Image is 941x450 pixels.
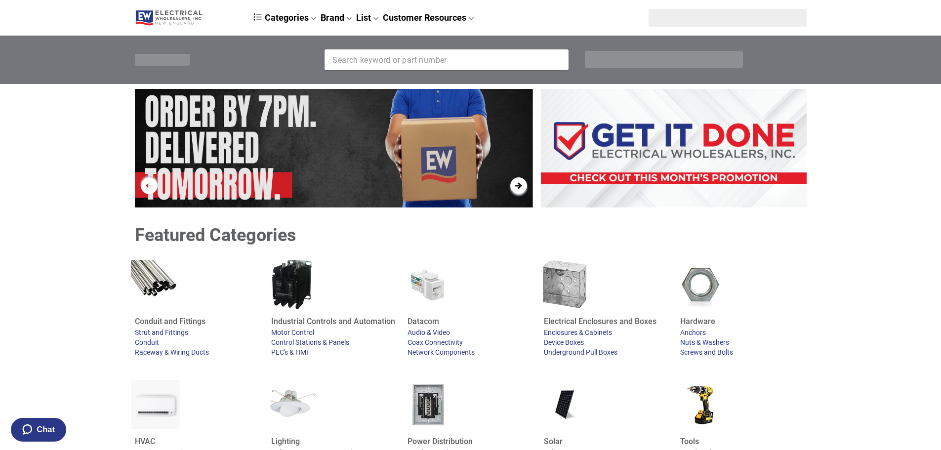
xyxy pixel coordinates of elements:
[253,13,262,21] img: dcb64e45f5418a636573a8ace67a09fc.svg
[253,12,317,23] a: Categories
[135,9,236,26] a: Logo
[383,12,474,23] a: Customer Resources
[135,225,807,245] div: Featured Categories
[404,260,453,309] img: ethernet connectors
[135,338,261,346] a: Conduit
[544,348,670,356] a: Underground Pull Boxes
[544,328,670,336] a: Enclosures & Cabinets
[408,317,518,326] a: Datacom
[10,417,67,443] button: Chat
[680,348,807,356] a: Screws and Bolts
[676,260,726,309] img: hex nuts
[680,317,807,326] a: Hardware
[551,49,563,70] button: Search Products
[544,317,670,326] a: Electrical Enclosures and Boxes
[37,425,55,434] span: Chat
[271,338,398,346] a: Control Stations & Panels
[271,348,398,356] a: PLC's & HMI
[271,437,398,446] a: Lighting
[271,328,398,336] a: Motor Control
[680,338,807,346] a: Nuts & Washers
[676,380,726,429] img: power tools
[404,380,453,429] img: load center
[135,43,807,77] div: Section row
[408,328,518,336] a: Audio & Video
[141,177,158,194] button: Previous Slide
[538,9,807,26] div: Section row
[267,380,317,429] img: recessed lighting
[321,12,352,23] a: Brand
[408,348,518,356] a: Network Components
[135,9,206,26] img: Logo
[135,328,261,336] a: Strut and Fittings
[135,348,261,356] a: Raceway & Wiring Ducts
[267,260,317,309] img: Contactor
[135,437,261,446] a: HVAC
[271,317,398,326] a: Industrial Controls and Automation
[356,12,379,23] a: List
[585,51,807,68] div: Section row
[131,380,180,429] img: wall heater
[680,328,807,336] a: Anchors
[135,89,533,207] section: slider
[544,437,670,446] a: Solar
[540,260,589,309] img: switch boxes
[510,177,527,194] button: Next Slide
[135,89,533,207] div: Current slide is 1 of 4
[544,338,670,346] a: Device Boxes
[408,437,534,446] a: Power Distribution
[131,260,180,309] img: conduit
[135,317,261,326] a: Conduit and Fittings
[408,338,518,346] a: Coax Connectivity
[540,380,589,429] img: solar panels
[135,43,585,77] div: Section row
[325,49,545,70] input: Search Products
[680,437,807,446] a: Tools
